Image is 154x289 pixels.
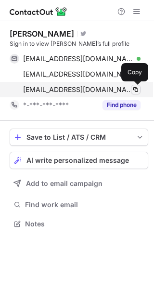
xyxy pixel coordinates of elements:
[23,54,133,63] span: [EMAIL_ADDRESS][DOMAIN_NAME]
[10,29,74,39] div: [PERSON_NAME]
[23,85,133,94] span: [EMAIL_ADDRESS][DOMAIN_NAME]
[25,220,144,228] span: Notes
[26,157,129,164] span: AI write personalized message
[26,133,131,141] div: Save to List / ATS / CRM
[23,70,133,79] span: [EMAIL_ADDRESS][DOMAIN_NAME]
[25,200,144,209] span: Find work email
[103,100,141,110] button: Reveal Button
[10,217,148,231] button: Notes
[10,39,148,48] div: Sign in to view [PERSON_NAME]’s full profile
[10,6,67,17] img: ContactOut v5.3.10
[26,180,103,187] span: Add to email campaign
[10,152,148,169] button: AI write personalized message
[10,198,148,211] button: Find work email
[10,129,148,146] button: save-profile-one-click
[10,175,148,192] button: Add to email campaign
